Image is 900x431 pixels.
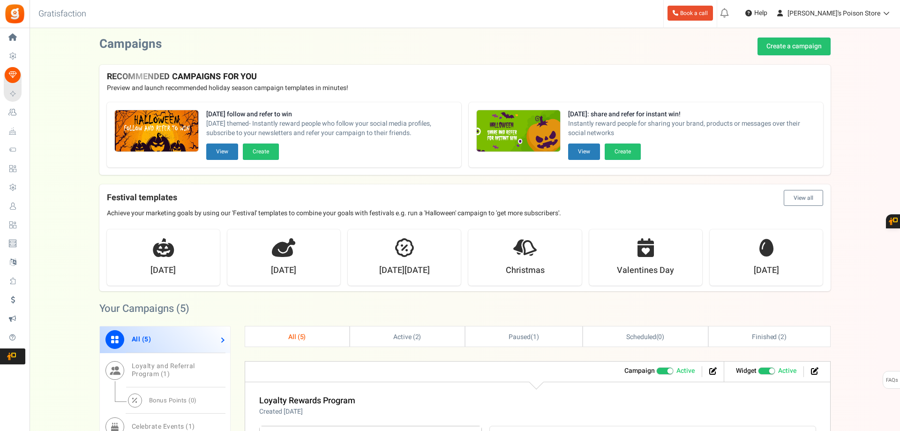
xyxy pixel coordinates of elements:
a: Help [742,6,771,21]
span: 0 [658,332,662,342]
a: Book a call [667,6,713,21]
span: Paused [509,332,531,342]
span: 1 [533,332,537,342]
span: 0 [191,396,195,405]
span: Bonus Points ( ) [149,396,197,405]
span: Instantly reward people for sharing your brand, products or messages over their social networks [568,119,816,138]
strong: [DATE][DATE] [379,265,430,277]
strong: [DATE]: share and refer for instant win! [568,110,816,119]
span: Scheduled [626,332,656,342]
strong: Campaign [624,366,655,376]
span: Active [778,366,796,376]
strong: Widget [736,366,757,376]
span: Finished ( ) [752,332,787,342]
span: 2 [415,332,419,342]
button: Create [243,144,279,160]
p: Created [DATE] [259,407,355,416]
h4: Festival templates [107,190,823,206]
a: Create a campaign [757,38,831,55]
strong: [DATE] [754,265,779,277]
a: Loyalty Rewards Program [259,394,355,407]
span: ( ) [509,332,539,342]
h2: Campaigns [99,38,162,51]
span: Active ( ) [393,332,421,342]
button: Create [605,144,641,160]
span: 1 [163,369,167,379]
span: FAQs [885,371,898,389]
img: Recommended Campaigns [115,110,198,152]
span: All ( ) [288,332,306,342]
span: All ( ) [132,334,151,344]
span: ( ) [626,332,664,342]
span: 5 [144,334,149,344]
img: Gratisfaction [4,3,25,24]
span: 5 [180,301,186,316]
p: Preview and launch recommended holiday season campaign templates in minutes! [107,83,823,93]
button: View [568,144,600,160]
img: Recommended Campaigns [477,110,560,152]
h2: Your Campaigns ( ) [99,304,189,313]
span: Loyalty and Referral Program ( ) [132,361,195,379]
span: 2 [780,332,784,342]
strong: [DATE] follow and refer to win [206,110,454,119]
strong: [DATE] [150,265,176,277]
h4: RECOMMENDED CAMPAIGNS FOR YOU [107,72,823,82]
strong: Christmas [506,265,545,277]
span: [DATE] themed- Instantly reward people who follow your social media profiles, subscribe to your n... [206,119,454,138]
button: View all [784,190,823,206]
span: Active [676,366,695,376]
li: Widget activated [729,366,804,377]
span: Help [752,8,767,18]
strong: [DATE] [271,265,296,277]
span: 5 [300,332,304,342]
p: Achieve your marketing goals by using our 'Festival' templates to combine your goals with festiva... [107,209,823,218]
h3: Gratisfaction [28,5,97,23]
strong: Valentines Day [617,265,674,277]
span: [PERSON_NAME]'s Poison Store [787,8,880,18]
button: View [206,144,238,160]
